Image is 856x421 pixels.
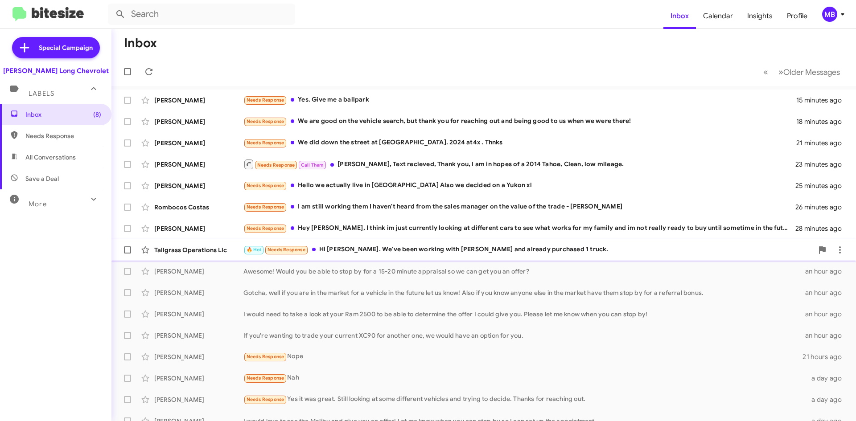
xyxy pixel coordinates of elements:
[243,352,802,362] div: Nope
[243,267,805,276] div: Awesome! Would you be able to stop by for a 15-20 minute appraisal so we can get you an offer?
[247,204,284,210] span: Needs Response
[696,3,740,29] a: Calendar
[247,354,284,360] span: Needs Response
[822,7,837,22] div: MB
[154,224,243,233] div: [PERSON_NAME]
[154,395,243,404] div: [PERSON_NAME]
[783,67,840,77] span: Older Messages
[154,374,243,383] div: [PERSON_NAME]
[243,245,813,255] div: Hi [PERSON_NAME]. We've been working with [PERSON_NAME] and already purchased 1 truck.
[247,183,284,188] span: Needs Response
[796,117,849,126] div: 18 minutes ago
[758,63,774,81] button: Previous
[802,352,849,361] div: 21 hours ago
[154,160,243,169] div: [PERSON_NAME]
[247,375,284,381] span: Needs Response
[805,331,849,340] div: an hour ago
[154,352,243,361] div: [PERSON_NAME]
[805,310,849,319] div: an hour ago
[805,288,849,297] div: an hour ago
[154,310,243,319] div: [PERSON_NAME]
[243,95,796,105] div: Yes. Give me a ballpark
[93,110,101,119] span: (8)
[795,224,849,233] div: 28 minutes ago
[25,110,101,119] span: Inbox
[29,90,54,98] span: Labels
[247,247,262,253] span: 🔥 Hot
[154,288,243,297] div: [PERSON_NAME]
[39,43,93,52] span: Special Campaign
[773,63,845,81] button: Next
[257,162,295,168] span: Needs Response
[243,180,795,191] div: Hello we actually live in [GEOGRAPHIC_DATA] Also we decided on a Yukon xl
[154,139,243,147] div: [PERSON_NAME]
[108,4,295,25] input: Search
[795,203,849,212] div: 26 minutes ago
[3,66,109,75] div: [PERSON_NAME] Long Chevrolet
[124,36,157,50] h1: Inbox
[154,331,243,340] div: [PERSON_NAME]
[154,267,243,276] div: [PERSON_NAME]
[301,162,324,168] span: Call Them
[815,7,846,22] button: MB
[758,63,845,81] nav: Page navigation example
[25,153,76,162] span: All Conversations
[796,139,849,147] div: 21 minutes ago
[780,3,815,29] a: Profile
[25,131,101,140] span: Needs Response
[795,181,849,190] div: 25 minutes ago
[243,394,806,405] div: Yes it was great. Still looking at some different vehicles and trying to decide. Thanks for reach...
[243,373,806,383] div: Nah
[243,310,805,319] div: I would need to take a look at your Ram 2500 to be able to determine the offer I could give you. ...
[247,140,284,146] span: Needs Response
[796,96,849,105] div: 15 minutes ago
[247,119,284,124] span: Needs Response
[154,203,243,212] div: Rombocos Costas
[243,223,795,233] div: Hey [PERSON_NAME], I think im just currently looking at different cars to see what works for my f...
[267,247,305,253] span: Needs Response
[806,395,849,404] div: a day ago
[12,37,100,58] a: Special Campaign
[663,3,696,29] a: Inbox
[247,97,284,103] span: Needs Response
[247,225,284,231] span: Needs Response
[29,200,47,208] span: More
[154,117,243,126] div: [PERSON_NAME]
[154,96,243,105] div: [PERSON_NAME]
[763,66,768,78] span: «
[247,396,284,402] span: Needs Response
[154,181,243,190] div: [PERSON_NAME]
[243,288,805,297] div: Gotcha, well if you are in the market for a vehicle in the future let us know! Also if you know a...
[795,160,849,169] div: 23 minutes ago
[154,245,243,254] div: Tallgrass Operations Llc
[805,267,849,276] div: an hour ago
[243,138,796,148] div: We did down the street at [GEOGRAPHIC_DATA]. 2024 at4x . Thnks
[243,116,796,127] div: We are good on the vehicle search, but thank you for reaching out and being good to us when we we...
[243,202,795,212] div: I am still working them I haven't heard from the sales manager on the value of the trade - [PERSO...
[25,174,59,183] span: Save a Deal
[243,331,805,340] div: If you're wanting to trade your current XC90 for another one, we would have an option for you.
[806,374,849,383] div: a day ago
[740,3,780,29] a: Insights
[778,66,783,78] span: »
[243,159,795,170] div: [PERSON_NAME], Text recieved, Thank you, I am in hopes of a 2014 Tahoe, Clean, low mileage.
